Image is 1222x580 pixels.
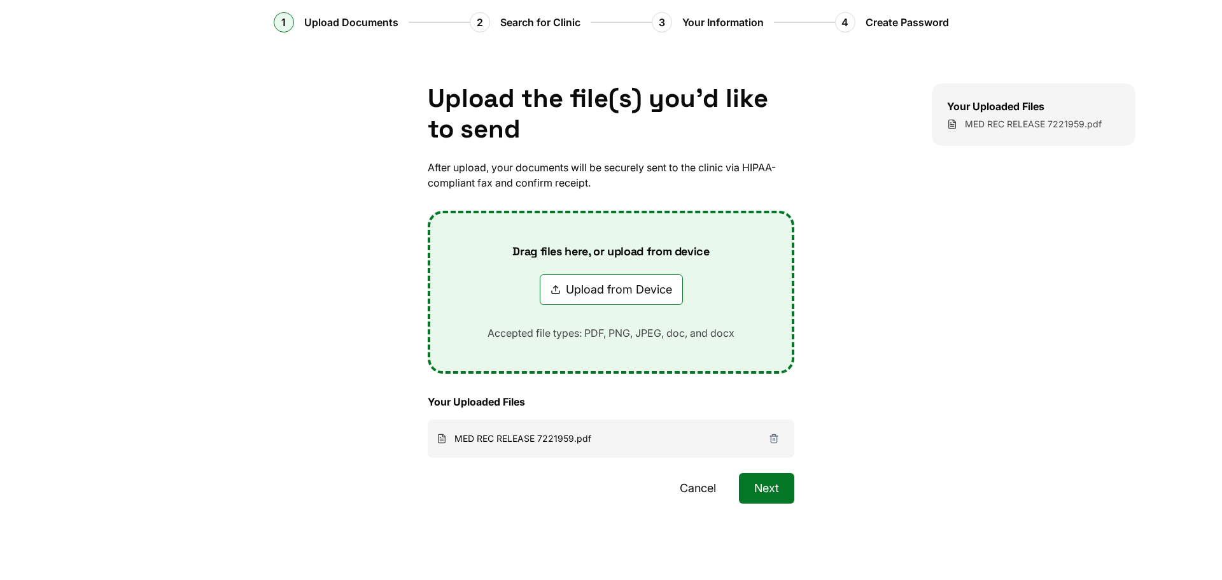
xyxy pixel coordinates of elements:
button: Cancel [664,473,731,504]
span: Search for Clinic [500,15,580,30]
div: 3 [652,12,672,32]
span: Create Password [866,15,949,30]
span: MED REC RELEASE 7221959.pdf [965,118,1102,131]
div: 4 [835,12,855,32]
span: Your Information [682,15,764,30]
p: Accepted file types: PDF, PNG, JPEG, doc, and docx [467,325,755,341]
h3: Your Uploaded Files [428,394,794,409]
span: Upload Documents [304,15,398,30]
h3: Your Uploaded Files [947,99,1120,114]
div: 1 [274,12,294,32]
button: Next [739,473,794,504]
p: After upload, your documents will be securely sent to the clinic via HIPAA-compliant fax and conf... [428,160,794,190]
div: 2 [470,12,490,32]
p: Drag files here, or upload from device [492,244,729,259]
span: MED REC RELEASE 7221959.pdf [454,432,591,445]
button: Upload from Device [540,274,683,305]
h1: Upload the file(s) you'd like to send [428,83,794,145]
